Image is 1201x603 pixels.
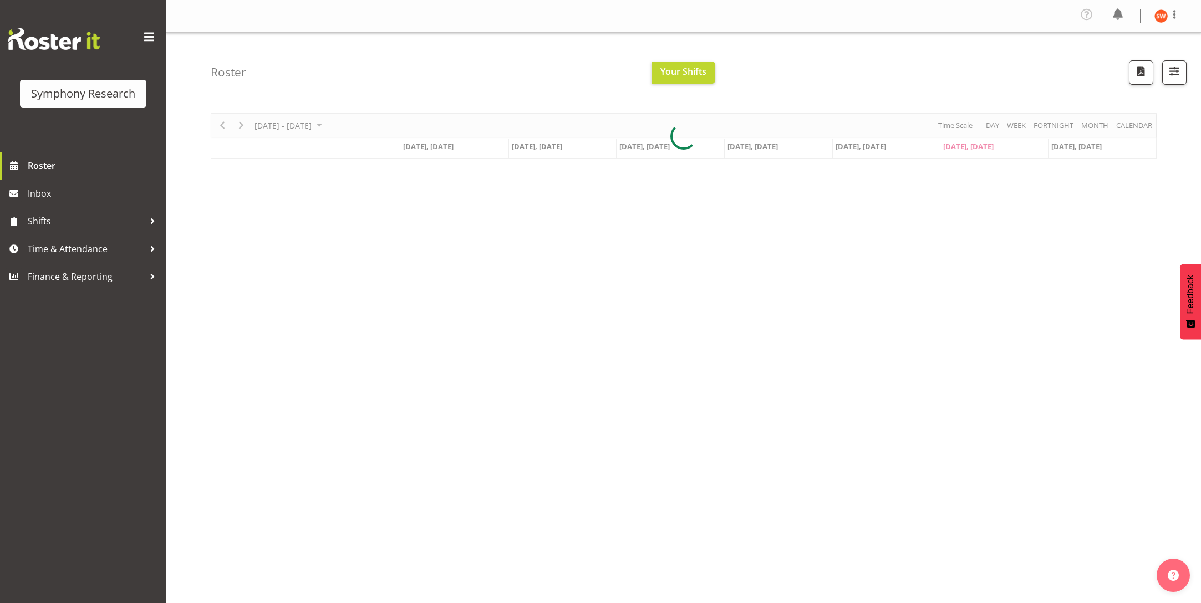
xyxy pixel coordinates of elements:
button: Feedback - Show survey [1180,264,1201,339]
span: Time & Attendance [28,241,144,257]
button: Filter Shifts [1162,60,1187,85]
span: Roster [28,157,161,174]
span: Finance & Reporting [28,268,144,285]
span: Feedback [1185,275,1195,314]
button: Your Shifts [652,62,715,84]
img: Rosterit website logo [8,28,100,50]
span: Shifts [28,213,144,229]
img: shannon-whelan11890.jpg [1154,9,1168,23]
span: Inbox [28,185,161,202]
h4: Roster [211,66,246,79]
div: Symphony Research [31,85,135,102]
button: Download a PDF of the roster according to the set date range. [1129,60,1153,85]
span: Your Shifts [660,65,706,78]
img: help-xxl-2.png [1168,570,1179,581]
